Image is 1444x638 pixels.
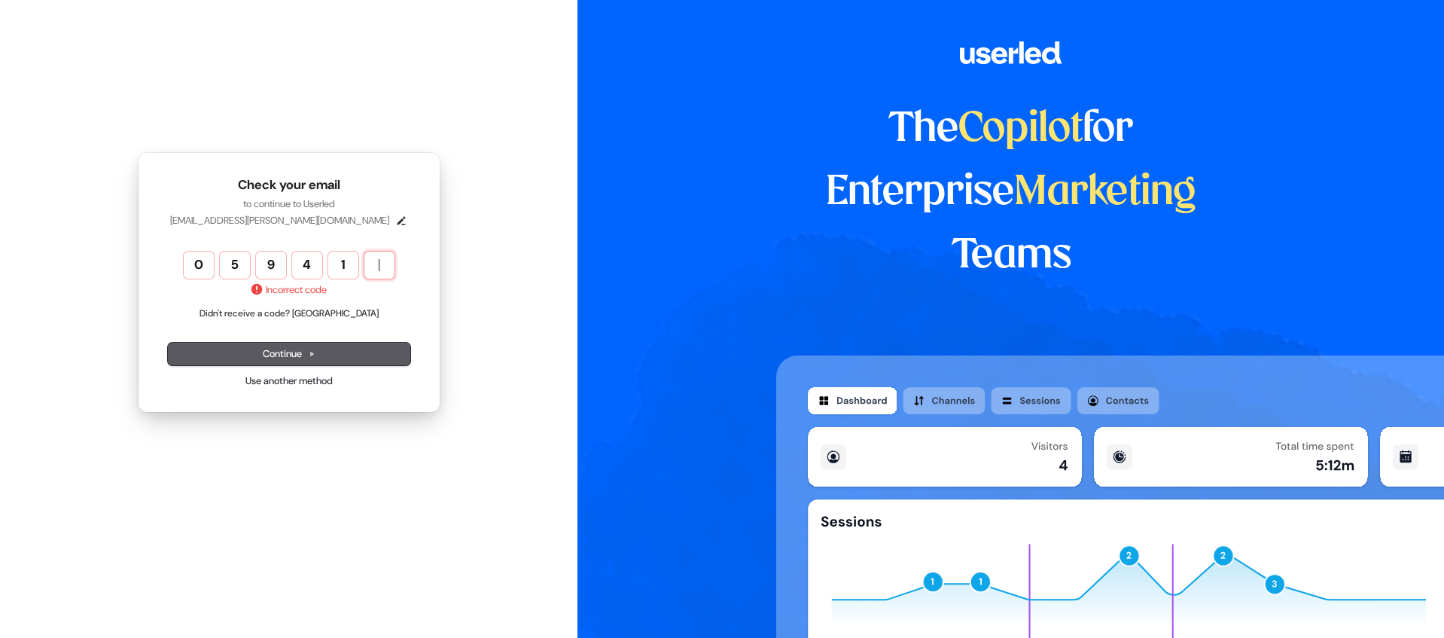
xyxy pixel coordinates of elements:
span: Marketing [1014,173,1196,212]
p: [EMAIL_ADDRESS][PERSON_NAME][DOMAIN_NAME] [170,214,389,227]
h1: The for Enterprise Teams [776,98,1247,288]
h1: Check your email [168,176,410,194]
span: Copilot [958,110,1083,149]
p: Incorrect code [251,283,327,297]
p: to continue to Userled [168,197,410,211]
button: Edit [395,215,407,227]
a: Use another method [245,374,333,388]
span: Continue [263,347,315,361]
button: Continue [168,343,410,365]
input: Enter verification code [184,252,425,279]
button: Didn't receive a code? [GEOGRAPHIC_DATA] [200,307,379,319]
